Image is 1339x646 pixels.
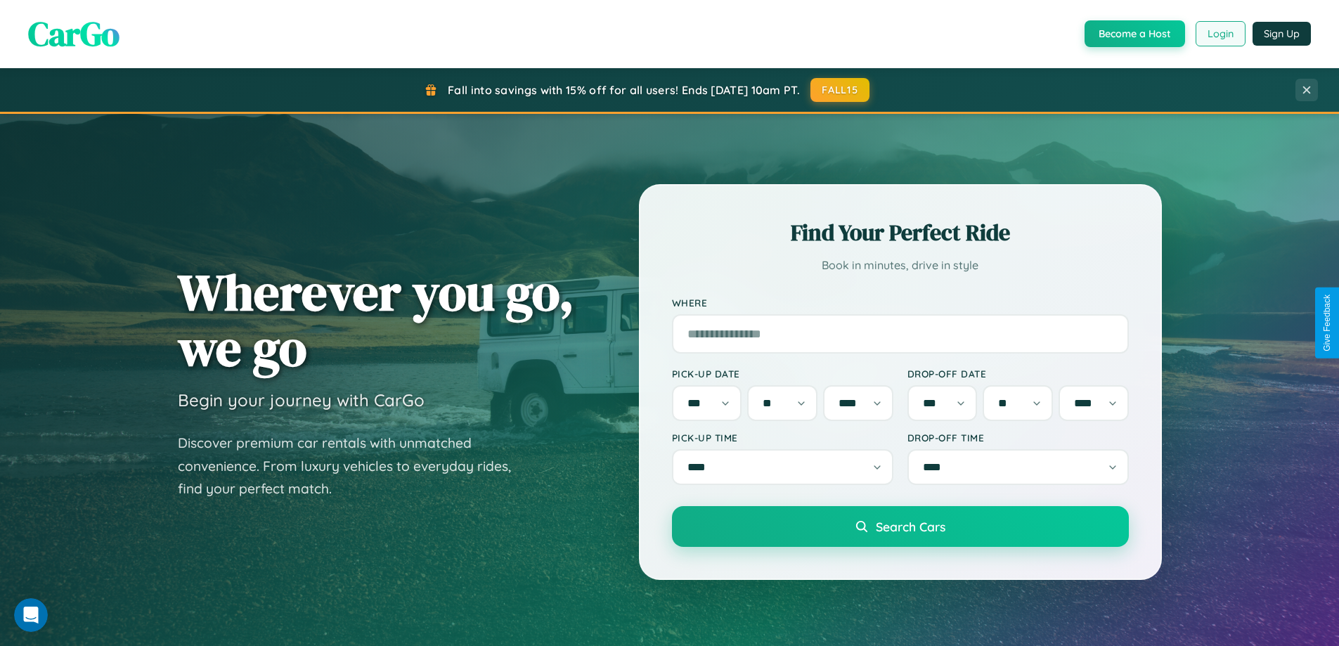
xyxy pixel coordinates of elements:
label: Drop-off Time [907,432,1129,444]
div: Give Feedback [1322,295,1332,351]
label: Pick-up Date [672,368,893,380]
h2: Find Your Perfect Ride [672,217,1129,248]
h3: Begin your journey with CarGo [178,389,425,411]
p: Book in minutes, drive in style [672,255,1129,276]
label: Pick-up Time [672,432,893,444]
label: Drop-off Date [907,368,1129,380]
span: CarGo [28,11,119,57]
iframe: Intercom live chat [14,598,48,632]
span: Fall into savings with 15% off for all users! Ends [DATE] 10am PT. [448,83,800,97]
p: Discover premium car rentals with unmatched convenience. From luxury vehicles to everyday rides, ... [178,432,529,500]
span: Search Cars [876,519,945,534]
button: FALL15 [810,78,869,102]
button: Search Cars [672,506,1129,547]
button: Become a Host [1085,20,1185,47]
h1: Wherever you go, we go [178,264,574,375]
label: Where [672,297,1129,309]
button: Sign Up [1253,22,1311,46]
button: Login [1196,21,1246,46]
